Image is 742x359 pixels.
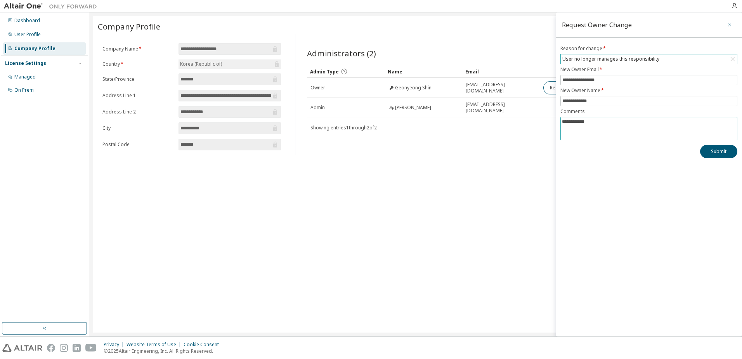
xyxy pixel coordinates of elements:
div: Privacy [104,342,127,348]
button: Submit [700,145,737,158]
span: [PERSON_NAME] [395,105,431,111]
span: Administrators (2) [307,48,376,59]
img: instagram.svg [60,344,68,352]
span: Admin [310,105,325,111]
img: youtube.svg [85,344,97,352]
div: Company Profile [14,45,55,52]
div: Name [388,65,459,78]
span: [EMAIL_ADDRESS][DOMAIN_NAME] [466,101,536,114]
div: Dashboard [14,17,40,24]
span: Geonyeong Shin [395,85,432,91]
img: facebook.svg [47,344,55,352]
div: User no longer manages this responsibility [561,54,737,64]
label: Company Name [102,46,174,52]
label: Address Line 2 [102,109,174,115]
label: State/Province [102,76,174,82]
span: [EMAIL_ADDRESS][DOMAIN_NAME] [466,82,536,94]
img: linkedin.svg [73,344,81,352]
div: Korea (Republic of) [179,59,281,69]
div: User Profile [14,31,41,38]
label: New Owner Name [560,87,737,94]
div: Managed [14,74,36,80]
span: Admin Type [310,68,339,75]
div: User no longer manages this responsibility [561,55,661,63]
label: Country [102,61,174,67]
div: Email [465,65,537,78]
div: On Prem [14,87,34,93]
p: © 2025 Altair Engineering, Inc. All Rights Reserved. [104,348,224,354]
label: Postal Code [102,141,174,148]
label: New Owner Email [560,66,737,73]
label: Reason for change [560,45,737,52]
div: Cookie Consent [184,342,224,348]
label: Comments [560,108,737,115]
span: Showing entries 1 through 2 of 2 [310,124,377,131]
div: Request Owner Change [562,22,632,28]
span: Owner [310,85,325,91]
img: altair_logo.svg [2,344,42,352]
label: Address Line 1 [102,92,174,99]
div: Website Terms of Use [127,342,184,348]
div: Korea (Republic of) [179,60,223,68]
div: License Settings [5,60,46,66]
button: Request Owner Change [543,81,609,94]
span: Company Profile [98,21,160,32]
img: Altair One [4,2,101,10]
label: City [102,125,174,131]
